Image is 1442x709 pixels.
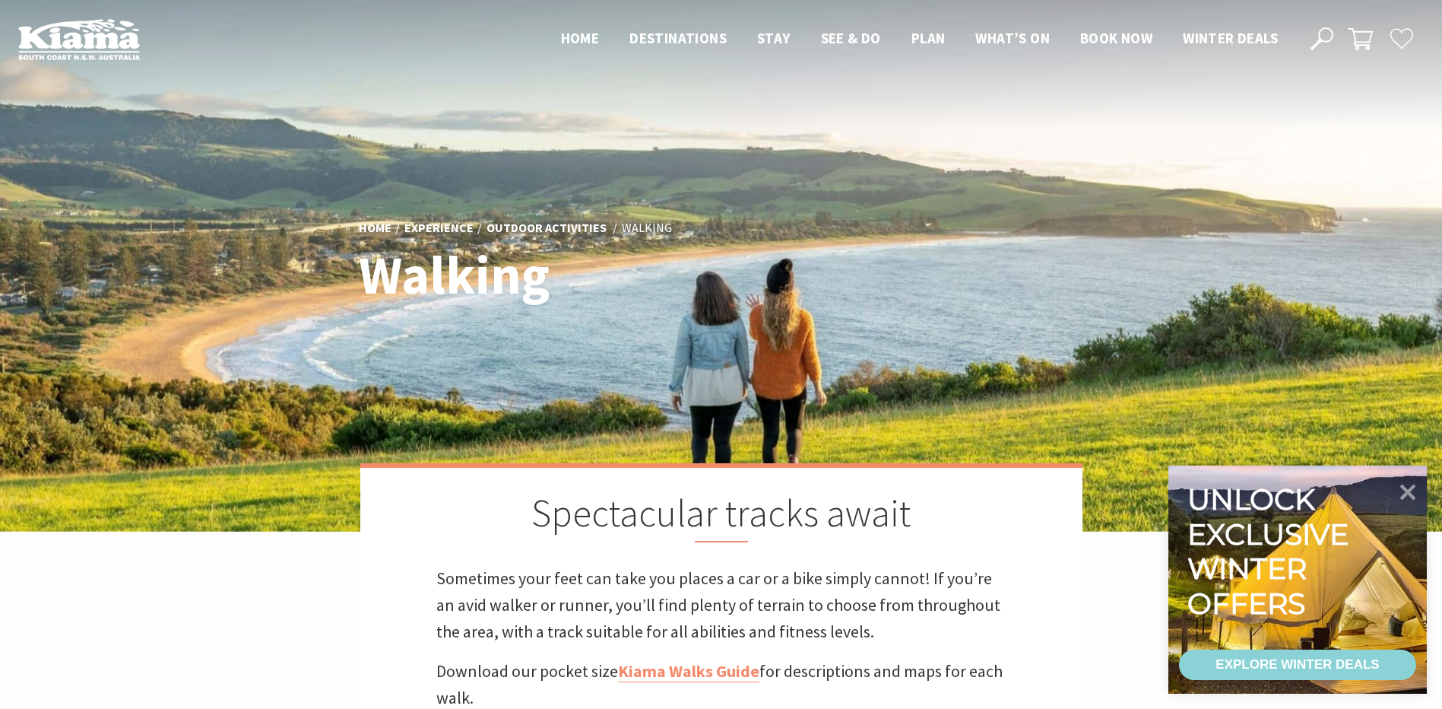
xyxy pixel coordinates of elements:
[975,29,1050,47] span: What’s On
[436,565,1006,646] p: Sometimes your feet can take you places a car or a bike simply cannot! If you’re an avid walker o...
[546,27,1293,52] nav: Main Menu
[1187,482,1355,621] div: Unlock exclusive winter offers
[404,219,474,236] a: Experience
[1183,29,1278,47] span: Winter Deals
[911,29,946,47] span: Plan
[629,29,727,47] span: Destinations
[821,29,881,47] span: See & Do
[1179,650,1416,680] a: EXPLORE WINTER DEALS
[622,218,672,237] li: Walking
[561,29,600,47] span: Home
[359,219,391,236] a: Home
[1215,650,1379,680] div: EXPLORE WINTER DEALS
[618,660,759,682] a: Kiama Walks Guide
[757,29,791,47] span: Stay
[359,246,788,304] h1: Walking
[486,219,607,236] a: Outdoor Activities
[18,18,140,60] img: Kiama Logo
[436,491,1006,542] h2: Spectacular tracks await
[1080,29,1152,47] span: Book now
